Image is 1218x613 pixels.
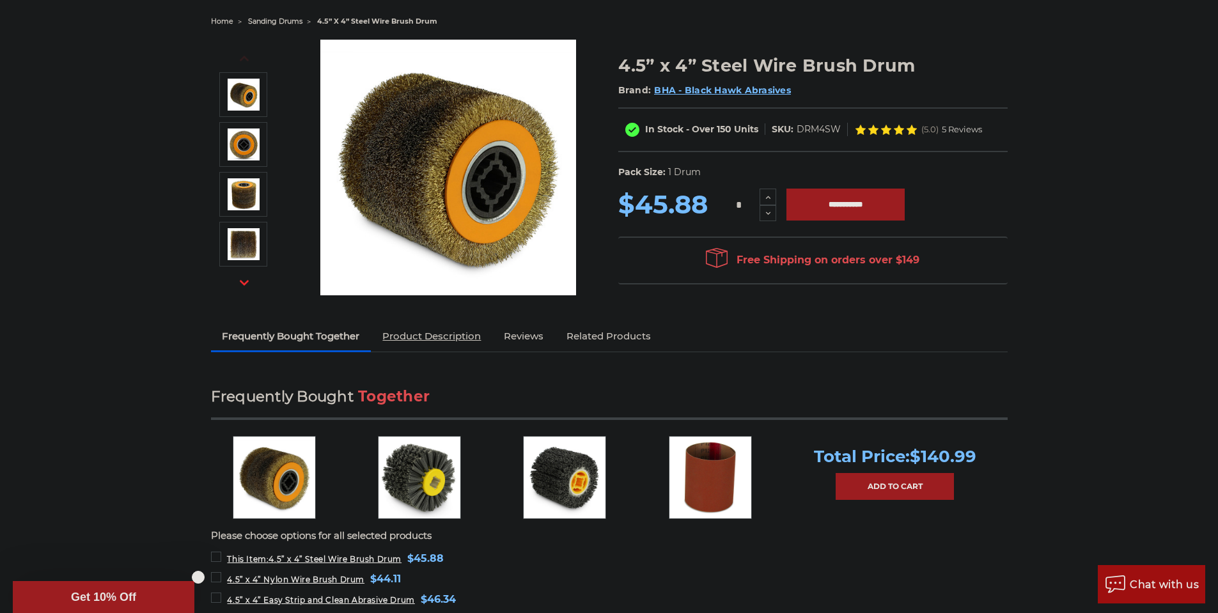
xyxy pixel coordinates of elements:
span: Together [358,387,430,405]
span: - Over [686,123,714,135]
img: 4.5 inch x 4 inch Abrasive steel wire brush [320,40,576,295]
span: 4.5” x 4” Steel Wire Brush Drum [227,554,402,564]
span: (5.0) [921,125,939,134]
span: In Stock [645,123,683,135]
button: Next [229,269,260,297]
span: Frequently Bought [211,387,354,405]
a: sanding drums [248,17,302,26]
a: Reviews [492,322,555,350]
img: round steel brushes industrial [228,178,260,210]
span: $45.88 [407,550,444,567]
span: $46.34 [421,591,456,608]
span: 150 [717,123,731,135]
dt: SKU: [772,123,793,136]
h1: 4.5” x 4” Steel Wire Brush Drum [618,53,1008,78]
span: Get 10% Off [71,591,136,603]
span: $45.88 [618,189,708,220]
span: $44.11 [370,570,401,587]
button: Close teaser [192,571,205,584]
img: 4.5” x 4” Steel Wire Brush Drum [228,228,260,260]
img: 4.5 inch x 4 inch Abrasive steel wire brush [228,79,260,111]
a: Related Products [555,322,662,350]
img: 4.5 inch x 4 inch Abrasive steel wire brush [233,436,316,519]
span: 4.5” x 4” Easy Strip and Clean Abrasive Drum [227,595,414,605]
p: Please choose options for all selected products [211,529,1008,543]
span: 4.5” x 4” steel wire brush drum [317,17,437,26]
a: BHA - Black Hawk Abrasives [654,84,791,96]
img: quad key arbor steel wire brush drum [228,128,260,160]
a: home [211,17,233,26]
button: Chat with us [1098,565,1205,603]
dd: DRM4SW [797,123,841,136]
a: Frequently Bought Together [211,322,371,350]
p: Total Price: [814,446,976,467]
span: 4.5” x 4” Nylon Wire Brush Drum [227,575,364,584]
span: Free Shipping on orders over $149 [706,247,919,273]
strong: This Item: [227,554,269,564]
div: Get 10% OffClose teaser [13,581,194,613]
span: Brand: [618,84,652,96]
a: Product Description [371,322,492,350]
span: Units [734,123,758,135]
dd: 1 Drum [668,166,701,179]
a: Add to Cart [836,473,954,500]
span: 5 Reviews [942,125,982,134]
span: $140.99 [910,446,976,467]
button: Previous [229,45,260,72]
span: Chat with us [1130,578,1199,591]
dt: Pack Size: [618,166,666,179]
